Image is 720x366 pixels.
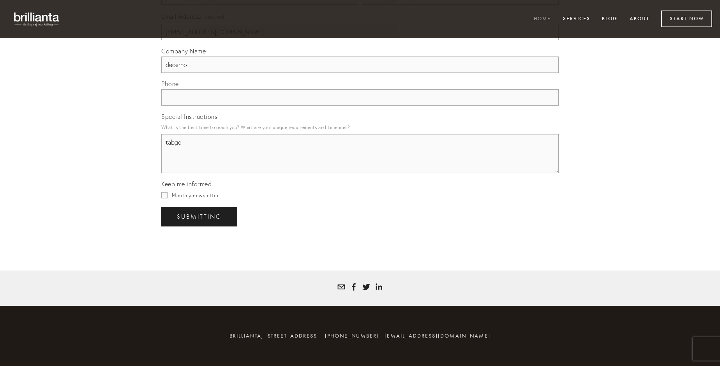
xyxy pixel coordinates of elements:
[229,332,319,339] span: brillianta, [STREET_ADDRESS]
[362,283,370,291] a: Tatyana White
[161,80,179,88] span: Phone
[625,13,655,26] a: About
[161,207,237,226] button: SubmittingSubmitting
[350,283,358,291] a: Tatyana Bolotnikov White
[661,11,712,27] a: Start Now
[375,283,383,291] a: Tatyana White
[8,8,66,30] img: brillianta - research, strategy, marketing
[161,192,168,198] input: Monthly newsletter
[161,122,559,133] p: What is the best time to reach you? What are your unique requirements and timelines?
[161,47,206,55] span: Company Name
[337,283,345,291] a: tatyana@brillianta.com
[529,13,556,26] a: Home
[597,13,623,26] a: Blog
[385,332,491,339] a: [EMAIL_ADDRESS][DOMAIN_NAME]
[161,113,217,120] span: Special Instructions
[161,134,559,173] textarea: tabgo
[325,332,379,339] span: [PHONE_NUMBER]
[172,192,219,198] span: Monthly newsletter
[558,13,595,26] a: Services
[177,213,222,220] span: Submitting
[161,180,212,188] span: Keep me informed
